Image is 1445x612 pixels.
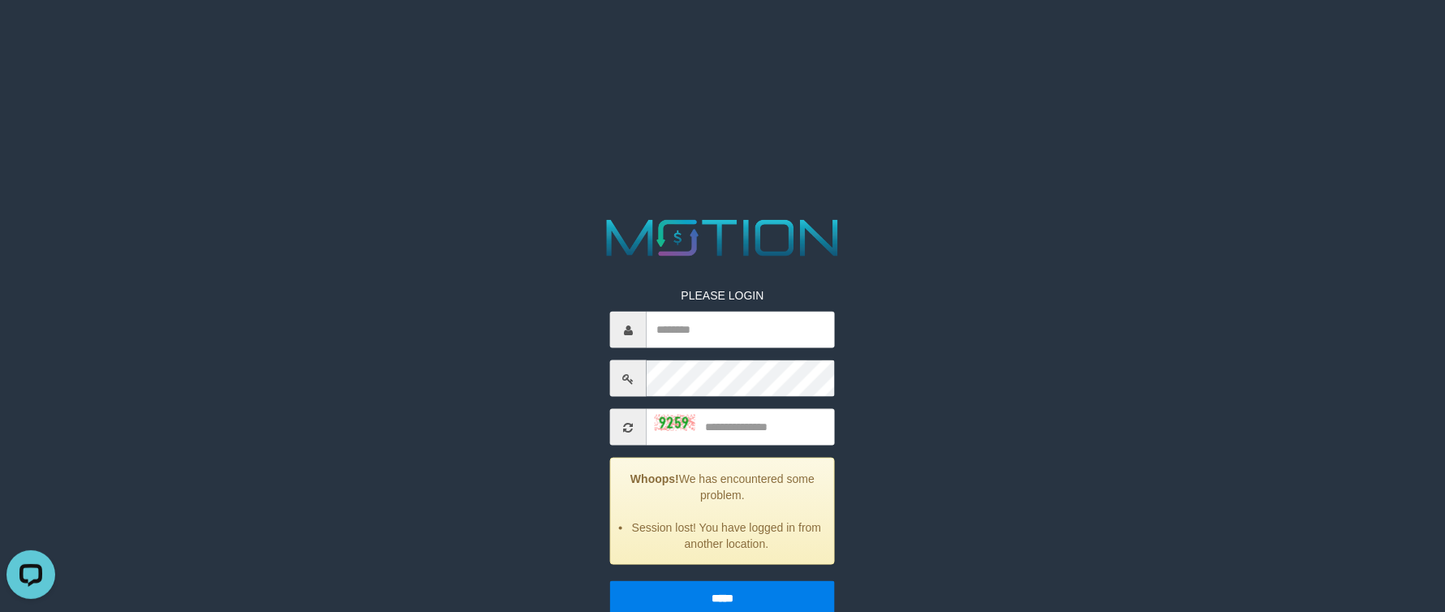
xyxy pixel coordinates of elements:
strong: Whoops! [630,472,679,485]
div: We has encountered some problem. [610,458,835,565]
img: captcha [655,414,695,430]
p: PLEASE LOGIN [610,287,835,304]
button: Open LiveChat chat widget [6,6,55,55]
img: MOTION_logo.png [596,213,849,263]
li: Session lost! You have logged in from another location. [631,519,822,552]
